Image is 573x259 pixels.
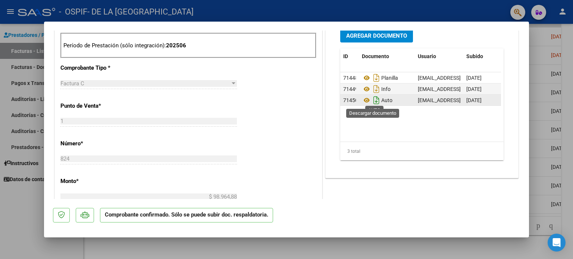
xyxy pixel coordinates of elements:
span: 71450 [343,97,358,103]
span: 71448 [343,75,358,81]
datatable-header-cell: ID [340,48,359,64]
p: Comprobante confirmado. Sólo se puede subir doc. respaldatoria. [100,208,273,222]
datatable-header-cell: Usuario [415,48,463,64]
span: Factura C [60,80,84,87]
p: Período de Prestación (sólo integración): [63,41,313,50]
span: [DATE] [466,97,482,103]
span: ID [343,53,348,59]
strong: 202506 [166,42,186,49]
datatable-header-cell: Documento [359,48,415,64]
datatable-header-cell: Acción [501,48,538,64]
i: Descargar documento [372,94,381,106]
span: Subido [466,53,483,59]
i: Descargar documento [372,83,381,95]
div: 3 total [340,142,504,161]
div: Open Intercom Messenger [548,234,566,252]
span: Usuario [418,53,436,59]
p: Monto [60,177,137,186]
div: DOCUMENTACIÓN RESPALDATORIA [326,23,518,178]
span: Planilla [362,75,398,81]
i: Descargar documento [372,72,381,84]
p: Número [60,139,137,148]
button: Agregar Documento [340,29,413,42]
span: [DATE] [466,86,482,92]
span: Info [362,86,391,92]
span: Auto [362,97,392,103]
datatable-header-cell: Subido [463,48,501,64]
p: Punto de Venta [60,102,137,110]
p: Comprobante Tipo * [60,64,137,72]
span: 71449 [343,86,358,92]
span: Agregar Documento [346,32,407,39]
span: Documento [362,53,389,59]
span: [DATE] [466,75,482,81]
